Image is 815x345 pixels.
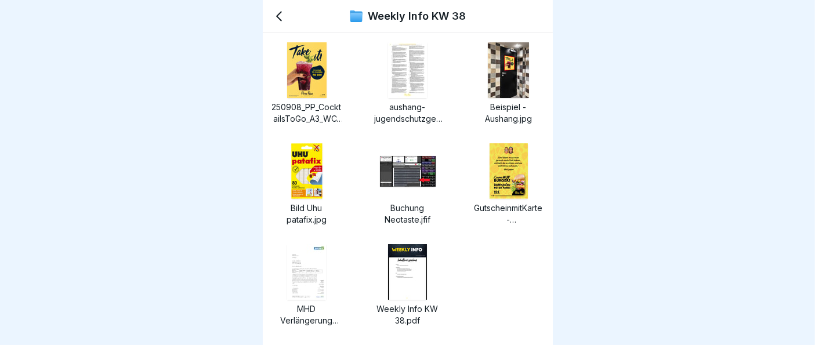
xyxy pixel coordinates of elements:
p: Beispiel - Aushang.jpg [474,101,544,125]
img: image thumbnail [291,143,323,199]
p: aushang-jugendschutzgesetz PP2025 (1).pdf [373,101,443,125]
img: image thumbnail [488,42,529,98]
p: MHD Verlängerung 754006, 00328069.pdf [272,303,342,326]
p: Weekly Info KW 38 [368,10,466,23]
a: image thumbnailBeispiel - Aushang.jpg [474,42,544,125]
img: image thumbnail [490,143,528,199]
p: Weekly Info KW 38.pdf [373,303,443,326]
a: image thumbnailaushang-jugendschutzgesetz PP2025 (1).pdf [373,42,443,125]
img: image thumbnail [380,156,436,187]
p: Buchung Neotaste.jfif [373,202,443,226]
p: Bild Uhu patafix.jpg [272,202,342,226]
a: image thumbnailBuchung Neotaste.jfif [373,143,443,226]
p: GutscheinmitKarte-FastAndCurious.JPG [474,202,544,226]
p: 250908_PP_CocktailsToGo_A3_WC_Druck.pdf [272,101,342,125]
img: image thumbnail [287,244,326,300]
img: image thumbnail [388,244,427,300]
img: image thumbnail [287,42,327,98]
a: image thumbnailMHD Verlängerung 754006, 00328069.pdf [272,244,342,326]
a: image thumbnail250908_PP_CocktailsToGo_A3_WC_Druck.pdf [272,42,342,125]
a: image thumbnailBild Uhu patafix.jpg [272,143,342,226]
a: image thumbnailWeekly Info KW 38.pdf [373,244,443,326]
img: image thumbnail [388,42,427,98]
a: image thumbnailGutscheinmitKarte-FastAndCurious.JPG [474,143,544,226]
